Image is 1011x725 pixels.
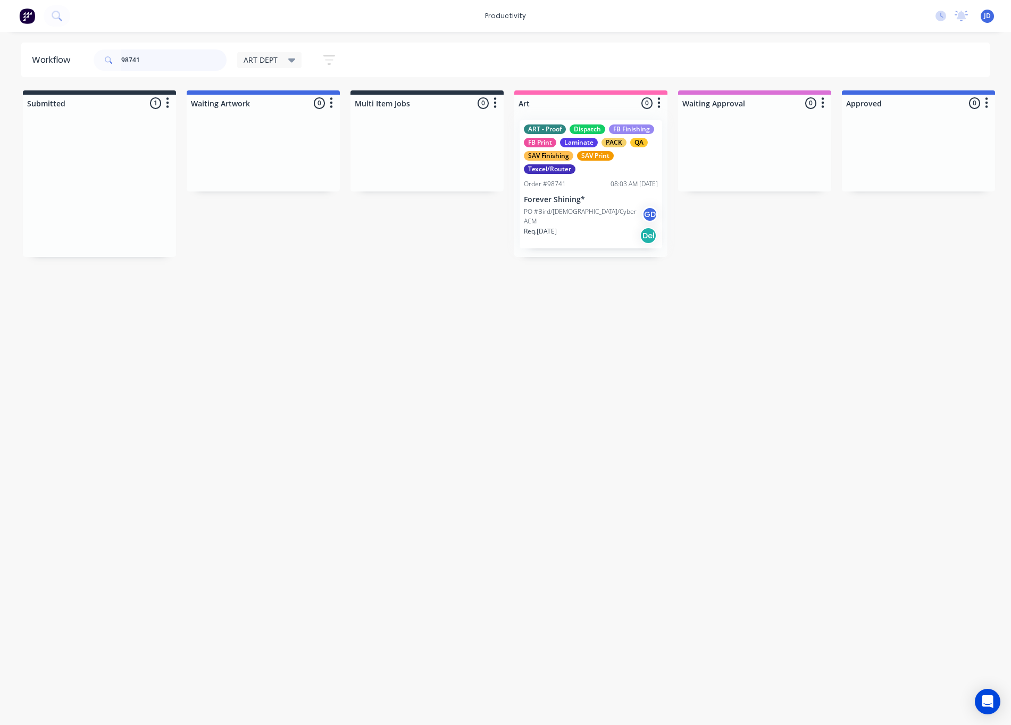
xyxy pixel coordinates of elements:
[244,54,278,65] span: ART DEPT
[32,54,76,66] div: Workflow
[19,8,35,24] img: Factory
[480,8,531,24] div: productivity
[121,49,227,71] input: Search for orders...
[984,11,991,21] span: JD
[975,689,1000,714] div: Open Intercom Messenger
